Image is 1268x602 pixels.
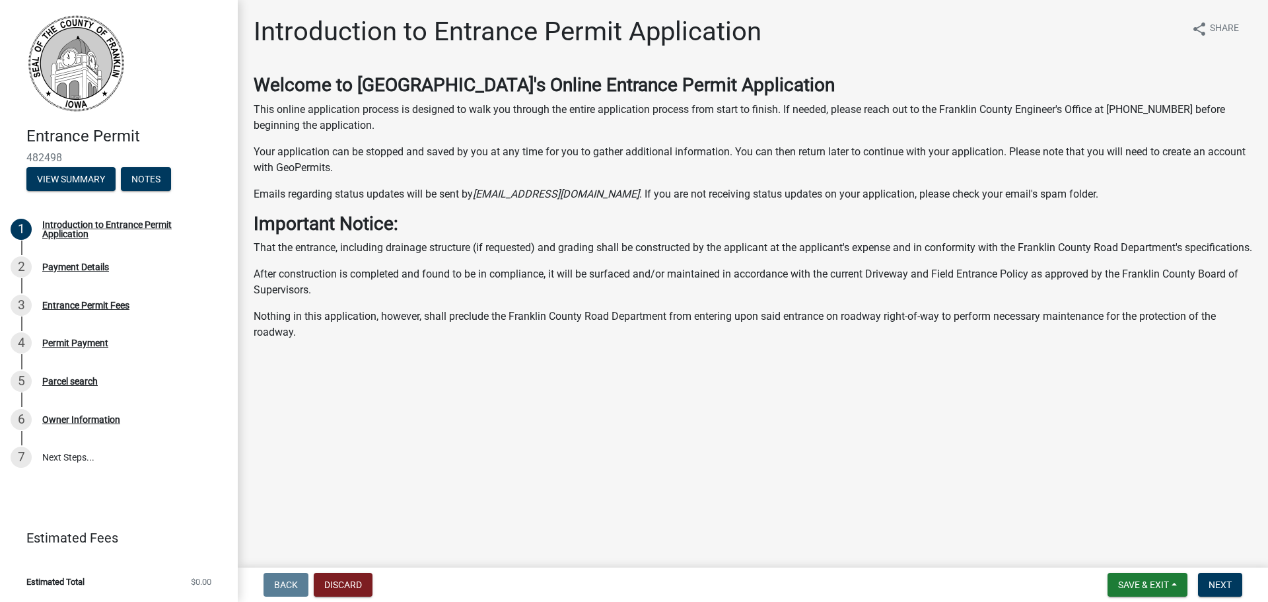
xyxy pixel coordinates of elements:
button: Save & Exit [1108,573,1187,597]
div: Owner Information [42,415,120,424]
i: [EMAIL_ADDRESS][DOMAIN_NAME] [473,188,639,200]
div: 3 [11,295,32,316]
p: This online application process is designed to walk you through the entire application process fr... [254,102,1252,133]
div: Permit Payment [42,338,108,348]
img: Franklin County, Iowa [26,14,125,113]
p: That the entrance, including drainage structure (if requested) and grading shall be constructed b... [254,240,1252,256]
button: View Summary [26,167,116,191]
span: Estimated Total [26,578,85,586]
div: Entrance Permit Fees [42,301,129,310]
p: After construction is completed and found to be in compliance, it will be surfaced and/or maintai... [254,266,1252,298]
div: 6 [11,409,32,430]
button: Notes [121,167,171,191]
a: Estimated Fees [11,525,217,551]
button: Back [264,573,308,597]
wm-modal-confirm: Notes [121,174,171,185]
button: Discard [314,573,372,597]
wm-modal-confirm: Summary [26,174,116,185]
span: Save & Exit [1118,580,1169,590]
div: Introduction to Entrance Permit Application [42,220,217,239]
p: Emails regarding status updates will be sent by . If you are not receiving status updates on your... [254,186,1252,202]
i: share [1191,21,1207,37]
h4: Entrance Permit [26,127,227,146]
div: 4 [11,332,32,354]
span: Back [274,580,298,590]
div: 7 [11,447,32,468]
div: 2 [11,256,32,278]
p: Nothing in this application, however, shall preclude the Franklin County Road Department from ent... [254,309,1252,340]
div: Parcel search [42,377,98,386]
strong: Welcome to [GEOGRAPHIC_DATA]'s Online Entrance Permit Application [254,74,835,96]
span: Share [1210,21,1239,37]
p: Your application can be stopped and saved by you at any time for you to gather additional informa... [254,144,1252,176]
span: Next [1209,580,1232,590]
div: 1 [11,219,32,240]
span: 482498 [26,151,211,164]
span: $0.00 [191,578,211,586]
div: 5 [11,371,32,392]
div: Payment Details [42,262,109,272]
h1: Introduction to Entrance Permit Application [254,16,761,48]
button: shareShare [1181,16,1250,42]
strong: Important Notice: [254,213,398,235]
button: Next [1198,573,1242,597]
